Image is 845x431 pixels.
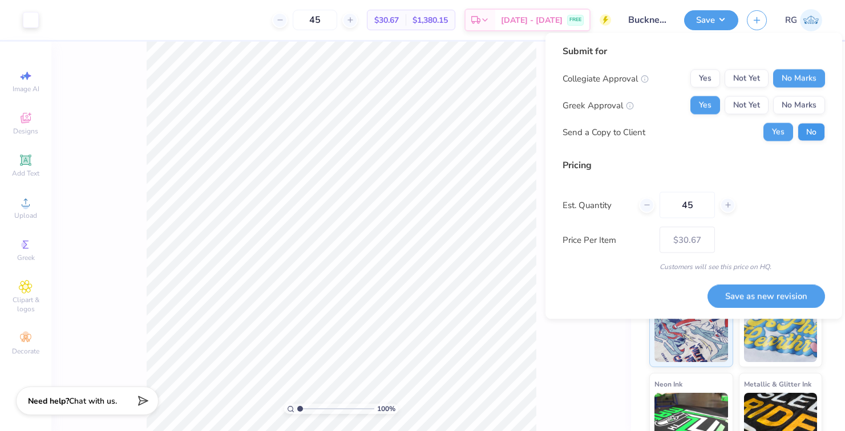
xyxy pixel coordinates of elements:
label: Price Per Item [563,233,651,246]
button: Not Yet [725,70,769,88]
span: Designs [13,127,38,136]
span: Image AI [13,84,39,93]
button: No Marks [773,70,825,88]
button: Save [684,10,738,30]
label: Est. Quantity [563,198,630,212]
button: Not Yet [725,96,769,115]
img: Standard [654,305,728,362]
span: Chat with us. [69,396,117,406]
span: Add Text [12,169,39,178]
input: – – [293,10,337,30]
div: Send a Copy to Client [563,125,645,139]
input: – – [660,192,715,218]
img: Rinah Gallo [800,9,822,31]
strong: Need help? [28,396,69,406]
input: Untitled Design [620,9,676,31]
div: Greek Approval [563,99,634,112]
button: Yes [690,70,720,88]
div: Collegiate Approval [563,72,649,85]
button: No Marks [773,96,825,115]
span: Upload [14,211,37,220]
span: 100 % [377,404,395,414]
button: Save as new revision [707,284,825,308]
div: Pricing [563,158,825,172]
span: Greek [17,253,35,262]
button: Yes [763,123,793,141]
span: FREE [569,16,581,24]
span: Decorate [12,347,39,356]
img: Puff Ink [744,305,818,362]
span: Clipart & logos [6,295,46,314]
div: Submit for [563,44,825,58]
span: Metallic & Glitter Ink [744,378,811,390]
span: RG [785,14,797,27]
span: Neon Ink [654,378,682,390]
button: Yes [690,96,720,115]
a: RG [785,9,822,31]
button: No [798,123,825,141]
div: Customers will see this price on HQ. [563,262,825,272]
span: [DATE] - [DATE] [501,14,563,26]
span: $30.67 [374,14,399,26]
span: $1,380.15 [413,14,448,26]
